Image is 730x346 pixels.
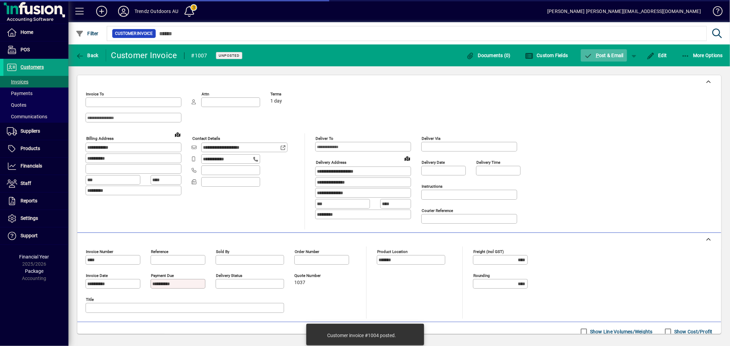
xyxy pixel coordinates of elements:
span: Customer Invoice [115,30,153,37]
a: POS [3,41,68,58]
span: 1037 [294,280,305,285]
a: Products [3,140,68,157]
mat-label: Attn [202,92,209,96]
div: Customer invoice #1004 posted. [327,332,396,339]
mat-label: Payment due [151,273,174,278]
a: Suppliers [3,123,68,140]
button: Documents (0) [464,49,512,62]
a: Quotes [3,99,68,111]
span: Settings [21,215,38,221]
mat-label: Title [86,297,94,302]
a: Home [3,24,68,41]
span: P [596,53,599,58]
a: View on map [172,129,183,140]
button: Back [74,49,100,62]
span: Support [21,233,38,238]
div: #1007 [191,50,207,61]
button: More Options [680,49,725,62]
mat-label: Order number [295,249,319,254]
span: Unposted [219,53,240,58]
span: POS [21,47,30,52]
span: Documents (0) [466,53,511,58]
span: Financials [21,163,42,169]
a: View on map [402,153,413,164]
mat-label: Invoice date [86,273,108,278]
span: Staff [21,181,31,186]
a: Communications [3,111,68,122]
span: Reports [21,198,37,203]
span: 1 day [270,98,282,104]
button: Custom Fields [523,49,570,62]
label: Show Line Volumes/Weights [589,328,653,335]
span: Home [21,29,33,35]
span: Quotes [7,102,26,108]
mat-label: Reference [151,249,168,254]
mat-label: Delivery date [422,160,445,165]
label: Show Cost/Profit [673,328,713,335]
span: Package [25,268,43,274]
span: More Options [681,53,723,58]
mat-label: Sold by [216,249,229,254]
mat-label: Deliver via [422,136,440,141]
span: Terms [270,92,311,96]
a: Reports [3,192,68,210]
span: Custom Fields [525,53,568,58]
button: Profile [113,5,135,17]
mat-label: Delivery status [216,273,242,278]
button: Add [91,5,113,17]
a: Payments [3,88,68,99]
mat-label: Courier Reference [422,208,453,213]
a: Settings [3,210,68,227]
span: Products [21,146,40,151]
mat-label: Invoice To [86,92,104,96]
a: Support [3,227,68,244]
span: Financial Year [20,254,49,259]
button: Filter [74,27,100,40]
span: Suppliers [21,128,40,134]
div: Customer Invoice [111,50,177,61]
div: Trendz Outdoors AU [135,6,178,17]
a: Financials [3,158,68,175]
mat-label: Instructions [422,184,443,189]
a: Staff [3,175,68,192]
button: Post & Email [581,49,627,62]
span: Customers [21,64,44,70]
mat-label: Deliver To [316,136,333,141]
span: Communications [7,114,47,119]
span: Edit [646,53,667,58]
span: Invoices [7,79,28,84]
span: Filter [76,31,99,36]
app-page-header-button: Back [68,49,106,62]
mat-label: Product location [377,249,408,254]
mat-label: Delivery time [476,160,500,165]
mat-label: Invoice number [86,249,113,254]
span: Payments [7,91,33,96]
span: ost & Email [584,53,624,58]
mat-label: Freight (incl GST) [473,249,504,254]
a: Knowledge Base [708,1,721,24]
div: [PERSON_NAME] [PERSON_NAME][EMAIL_ADDRESS][DOMAIN_NAME] [547,6,701,17]
mat-label: Rounding [473,273,490,278]
span: Back [76,53,99,58]
a: Invoices [3,76,68,88]
span: Quote number [294,274,335,278]
button: Edit [645,49,669,62]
